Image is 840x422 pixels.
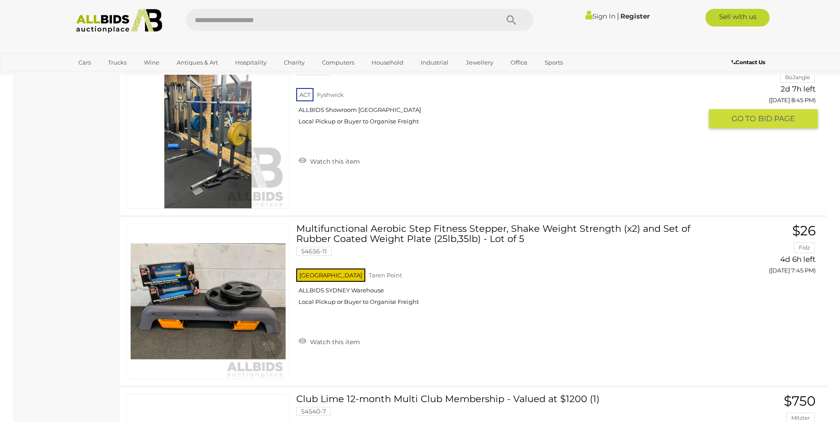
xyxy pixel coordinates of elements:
img: Allbids.com.au [71,9,167,33]
a: Industrial [415,55,454,70]
a: Trucks [102,55,132,70]
a: Wine [138,55,165,70]
a: Antiques & Art [171,55,224,70]
a: $11 BoJangle 2d 7h left ([DATE] 8:45 PM) GO TOBID PAGE [716,53,818,129]
a: Charity [278,55,310,70]
a: Jewellery [460,55,499,70]
a: Sign In [585,12,615,20]
span: Watch this item [308,157,360,165]
a: Household [366,55,409,70]
span: Watch this item [308,338,360,346]
button: Search [489,9,534,31]
a: Computers [316,55,360,70]
span: $750 [784,393,816,409]
img: 54656-11a.jpeg [131,224,286,379]
span: GO TO [732,114,758,124]
span: BID PAGE [758,114,795,124]
a: $26 Fidz 4d 6h left ([DATE] 7:45 PM) [716,223,818,279]
a: Sports [539,55,569,70]
a: Watch this item [296,154,362,167]
a: Pro-Form PFBE25020.0 Carbon Strength Power Rack 54470-2 ACT Fyshwick ALLBIDS Showroom [GEOGRAPHIC... [303,53,702,132]
a: Register [620,12,650,20]
a: Office [505,55,533,70]
a: [GEOGRAPHIC_DATA] [73,70,147,84]
a: Hospitality [229,55,272,70]
img: 54470-2a.jpg [131,54,286,208]
a: Sell with us [705,9,770,27]
a: Cars [73,55,97,70]
a: Multifunctional Aerobic Step Fitness Stepper, Shake Weight Strength (x2) and Set of Rubber Coated... [303,223,702,312]
span: | [617,11,619,21]
b: Contact Us [732,59,765,65]
a: Contact Us [732,58,767,67]
button: GO TOBID PAGE [709,109,818,128]
a: Watch this item [296,334,362,348]
span: $26 [792,223,816,239]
